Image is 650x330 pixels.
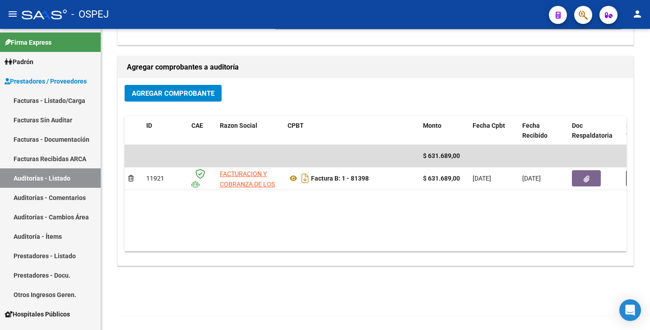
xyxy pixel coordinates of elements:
[423,122,441,129] span: Monto
[568,116,622,146] datatable-header-cell: Doc Respaldatoria
[216,116,284,146] datatable-header-cell: Razon Social
[5,309,70,319] span: Hospitales Públicos
[220,122,257,129] span: Razon Social
[146,175,164,182] span: 11921
[423,175,460,182] strong: $ 631.689,00
[188,116,216,146] datatable-header-cell: CAE
[5,57,33,67] span: Padrón
[71,5,109,24] span: - OSPEJ
[572,122,613,139] span: Doc Respaldatoria
[522,175,541,182] span: [DATE]
[311,175,369,182] strong: Factura B: 1 - 81398
[132,89,214,98] span: Agregar Comprobante
[191,122,203,129] span: CAE
[5,76,87,86] span: Prestadores / Proveedores
[469,116,519,146] datatable-header-cell: Fecha Cpbt
[146,122,152,129] span: ID
[127,60,624,74] h1: Agregar comprobantes a auditoría
[419,116,469,146] datatable-header-cell: Monto
[299,171,311,186] i: Descargar documento
[125,85,222,102] button: Agregar Comprobante
[473,175,491,182] span: [DATE]
[473,122,505,129] span: Fecha Cpbt
[423,152,460,159] span: $ 631.689,00
[5,37,51,47] span: Firma Express
[284,116,419,146] datatable-header-cell: CPBT
[519,116,568,146] datatable-header-cell: Fecha Recibido
[288,122,304,129] span: CPBT
[7,9,18,19] mat-icon: menu
[220,170,275,208] span: FACTURACION Y COBRANZA DE LOS EFECTORES PUBLICOS S.E.
[143,116,188,146] datatable-header-cell: ID
[619,299,641,321] div: Open Intercom Messenger
[522,122,548,139] span: Fecha Recibido
[632,9,643,19] mat-icon: person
